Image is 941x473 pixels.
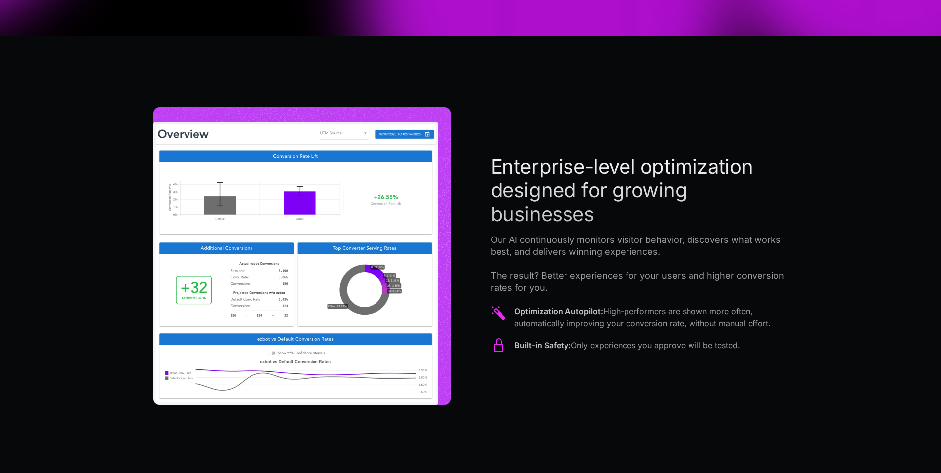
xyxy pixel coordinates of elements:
h2: Enterprise-level optimization designed for growing businesses [491,155,788,226]
p: High-performers are shown more often, automatically improving your conversion rate, without manua... [514,305,788,329]
img: A screenshot of ezbot's Overview UI, where you can track global conversion rate improvement and m... [153,107,451,405]
p: Only experiences you approve will be tested. [514,339,740,351]
strong: Optimization Autopilot: [514,306,603,316]
strong: Built-in Safety: [514,340,571,350]
p: Our AI continuously monitors visitor behavior, discovers what works best, and delivers winning ex... [491,234,788,294]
